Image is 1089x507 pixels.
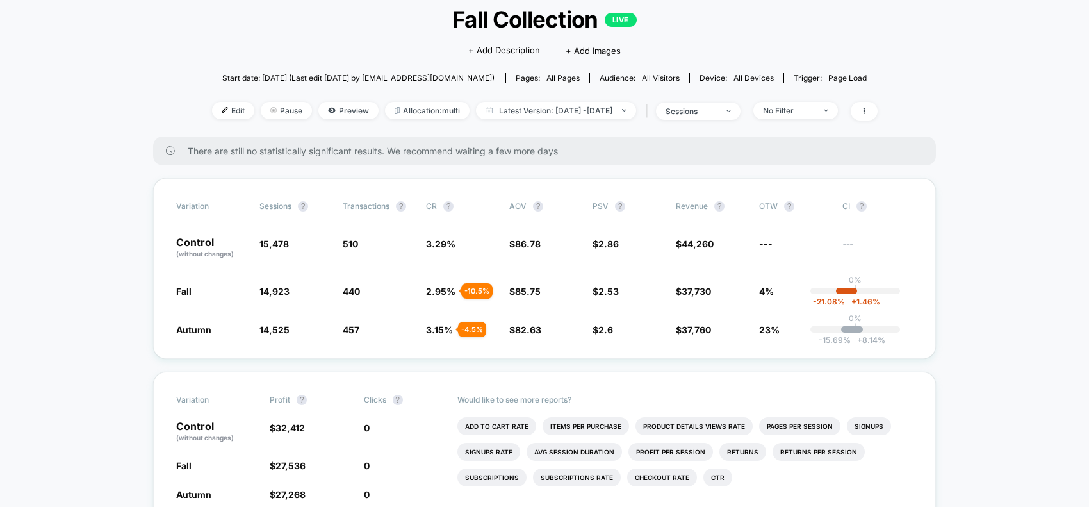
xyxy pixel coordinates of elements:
[854,323,856,333] p: |
[385,102,470,119] span: Allocation: multi
[261,102,312,119] span: Pause
[393,395,403,405] button: ?
[666,106,717,116] div: sessions
[509,201,527,211] span: AOV
[176,286,192,297] span: Fall
[676,286,711,297] span: $
[763,106,814,115] div: No Filter
[396,201,406,212] button: ?
[476,102,636,119] span: Latest Version: [DATE] - [DATE]
[533,201,543,212] button: ?
[851,335,885,345] span: 8.14 %
[676,238,714,249] span: $
[759,286,774,297] span: 4%
[176,324,211,335] span: Autumn
[784,201,794,212] button: ?
[598,324,613,335] span: 2.6
[794,73,867,83] div: Trigger:
[270,489,306,500] span: $
[176,421,257,443] p: Control
[457,417,536,435] li: Add To Cart Rate
[566,46,621,56] span: + Add Images
[515,324,541,335] span: 82.63
[343,286,360,297] span: 440
[457,395,913,404] p: Would like to see more reports?
[176,237,247,259] p: Control
[486,107,493,113] img: calendar
[270,395,290,404] span: Profit
[395,107,400,114] img: rebalance
[176,434,234,442] span: (without changes)
[849,313,862,323] p: 0%
[615,201,625,212] button: ?
[682,286,711,297] span: 37,730
[343,238,358,249] span: 510
[176,250,234,258] span: (without changes)
[457,469,527,486] li: Subscriptions
[343,201,389,211] span: Transactions
[364,395,386,404] span: Clicks
[443,201,454,212] button: ?
[515,286,541,297] span: 85.75
[212,102,254,119] span: Edit
[426,238,455,249] span: 3.29 %
[682,238,714,249] span: 44,260
[828,73,867,83] span: Page Load
[270,107,277,113] img: end
[593,286,619,297] span: $
[689,73,783,83] span: Device:
[847,417,891,435] li: Signups
[857,335,862,345] span: +
[854,285,856,294] p: |
[275,460,306,471] span: 27,536
[426,201,437,211] span: CR
[176,201,247,212] span: Variation
[593,324,613,335] span: $
[343,324,359,335] span: 457
[364,489,370,500] span: 0
[759,238,773,249] span: ---
[628,443,713,461] li: Profit Per Session
[270,422,305,433] span: $
[759,201,830,212] span: OTW
[468,44,540,57] span: + Add Description
[533,469,621,486] li: Subscriptions Rate
[461,283,493,299] div: - 10.5 %
[509,286,541,297] span: $
[719,443,766,461] li: Returns
[259,201,291,211] span: Sessions
[773,443,865,461] li: Returns Per Session
[593,201,609,211] span: PSV
[259,324,290,335] span: 14,525
[598,286,619,297] span: 2.53
[676,324,711,335] span: $
[622,109,626,112] img: end
[275,489,306,500] span: 27,268
[824,109,828,112] img: end
[516,73,580,83] div: Pages:
[176,460,192,471] span: Fall
[627,469,697,486] li: Checkout Rate
[593,238,619,249] span: $
[856,201,867,212] button: ?
[819,335,851,345] span: -15.69 %
[364,422,370,433] span: 0
[176,489,211,500] span: Autumn
[600,73,680,83] div: Audience:
[845,297,880,306] span: 1.46 %
[676,201,708,211] span: Revenue
[188,145,910,156] span: There are still no statistically significant results. We recommend waiting a few more days
[259,238,289,249] span: 15,478
[364,460,370,471] span: 0
[245,6,844,33] span: Fall Collection
[527,443,622,461] li: Avg Session Duration
[759,417,840,435] li: Pages Per Session
[546,73,580,83] span: all pages
[275,422,305,433] span: 32,412
[714,201,725,212] button: ?
[259,286,290,297] span: 14,923
[515,238,541,249] span: 86.78
[759,324,780,335] span: 23%
[643,102,656,121] span: |
[543,417,629,435] li: Items Per Purchase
